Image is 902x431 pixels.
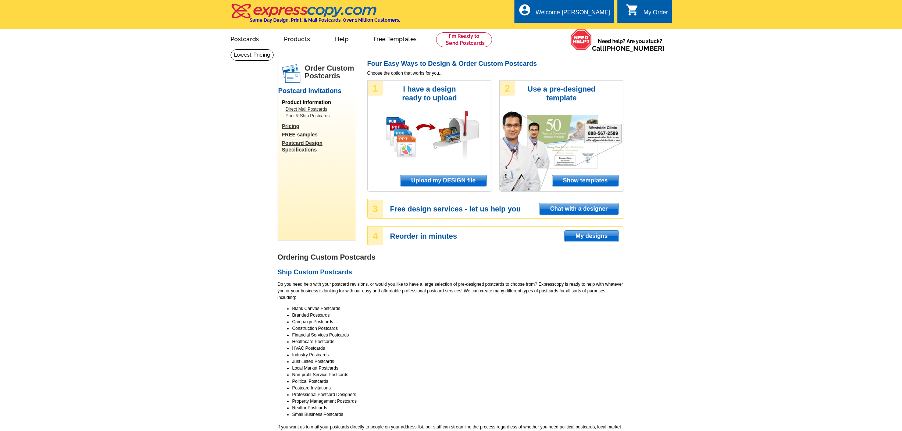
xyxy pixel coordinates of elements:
[643,9,668,19] div: My Order
[626,3,639,17] i: shopping_cart
[292,385,624,391] li: Postcard Invitations
[282,99,331,105] span: Product Information
[605,44,664,52] a: [PHONE_NUMBER]
[552,175,619,186] a: Show templates
[219,30,271,47] a: Postcards
[564,230,618,242] a: My designs
[500,81,515,96] div: 2
[286,106,352,113] a: Direct Mail Postcards
[292,312,624,318] li: Branded Postcards
[539,203,618,214] span: Chat with a designer
[565,231,618,242] span: My designs
[292,365,624,371] li: Local Market Postcards
[292,345,624,352] li: HVAC Postcards
[231,9,400,23] a: Same Day Design, Print, & Mail Postcards. Over 1 Million Customers.
[390,233,623,239] h3: Reorder in minutes
[292,391,624,398] li: Professional Postcard Designers
[592,44,664,52] span: Call
[626,8,668,17] a: shopping_cart My Order
[292,318,624,325] li: Campaign Postcards
[278,253,376,261] strong: Ordering Custom Postcards
[292,371,624,378] li: Non-profit Service Postcards
[570,29,592,50] img: help
[368,81,383,96] div: 1
[292,411,624,418] li: Small Business Postcards
[518,3,531,17] i: account_circle
[292,378,624,385] li: Political Postcards
[292,405,624,411] li: Realtor Postcards
[278,268,624,277] h2: Ship Custom Postcards
[524,85,599,102] h3: Use a pre-designed template
[292,305,624,312] li: Blank Canvas Postcards
[368,227,383,245] div: 4
[390,206,623,212] h3: Free design services - let us help you
[292,358,624,365] li: Just Listed Postcards
[272,30,322,47] a: Products
[278,87,356,95] h2: Postcard Invitations
[278,281,624,301] p: Do you need help with your postcard revisions, or would you like to have a large selection of pre...
[536,9,610,19] div: Welcome [PERSON_NAME]
[323,30,360,47] a: Help
[368,200,383,218] div: 3
[282,131,356,138] a: FREE samples
[286,113,352,119] a: Print & Ship Postcards
[292,325,624,332] li: Construction Postcards
[292,352,624,358] li: Industry Postcards
[292,338,624,345] li: Healthcare Postcards
[282,64,300,83] img: postcards.png
[362,30,429,47] a: Free Templates
[305,64,356,80] h1: Order Custom Postcards
[367,60,624,68] h2: Four Easy Ways to Design & Order Custom Postcards
[400,175,486,186] a: Upload my DESIGN file
[292,332,624,338] li: Financial Services Postcards
[392,85,467,102] h3: I have a design ready to upload
[539,203,618,215] a: Chat with a designer
[367,70,624,76] span: Choose the option that works for you...
[250,17,400,23] h4: Same Day Design, Print, & Mail Postcards. Over 1 Million Customers.
[400,175,486,186] span: Upload my DESIGN file
[292,398,624,405] li: Property Management Postcards
[282,123,356,129] a: Pricing
[755,260,902,431] iframe: LiveChat chat widget
[282,140,356,153] a: Postcard Design Specifications
[592,38,668,52] span: Need help? Are you stuck?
